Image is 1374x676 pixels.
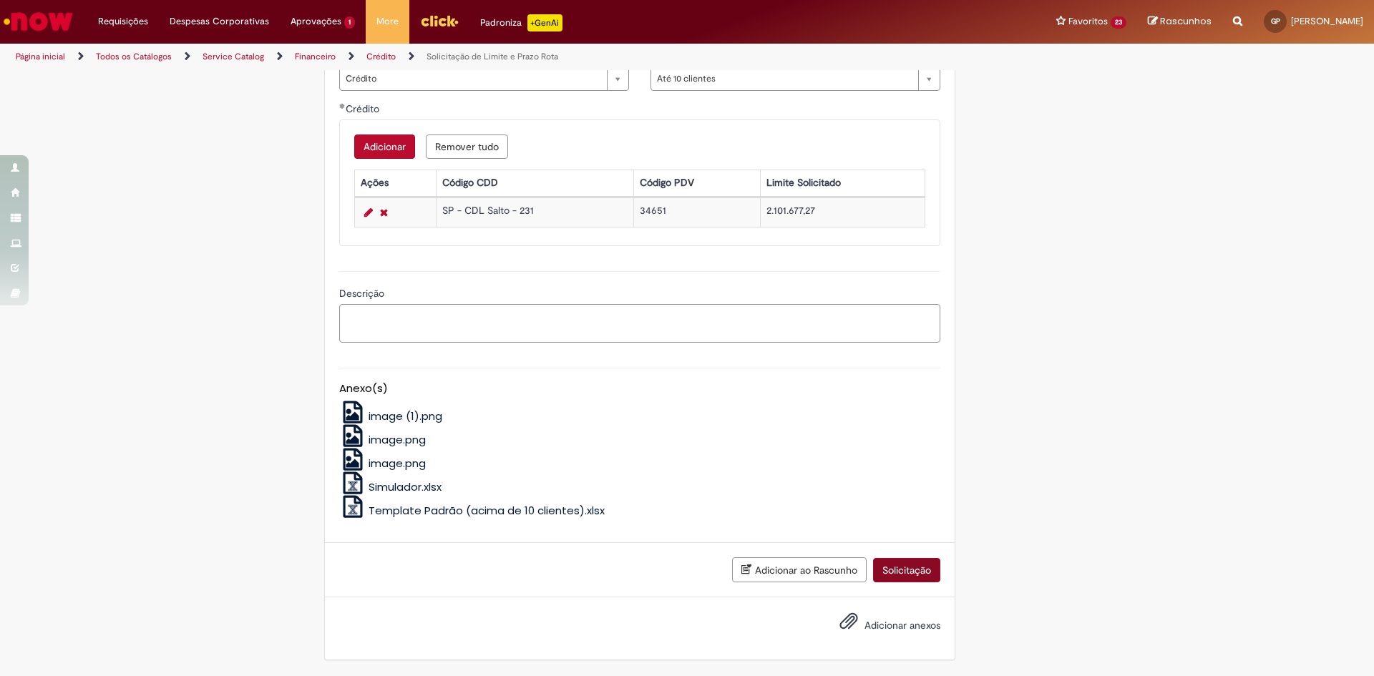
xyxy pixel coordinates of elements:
button: Adicionar anexos [836,608,862,641]
td: 2.101.677,27 [760,197,925,227]
h5: Anexo(s) [339,383,940,395]
a: image (1).png [339,408,443,423]
a: Rascunhos [1148,15,1212,29]
span: Despesas Corporativas [170,14,269,29]
button: Remove all rows for Crédito [426,134,508,159]
span: Simulador.xlsx [369,479,442,494]
td: SP - CDL Salto - 231 [437,197,634,227]
th: Limite Solicitado [760,170,925,196]
th: Código CDD [437,170,634,196]
span: Aprovações [291,14,341,29]
p: +GenAi [527,14,562,31]
a: Todos os Catálogos [96,51,172,62]
span: Crédito [346,67,600,90]
th: Código PDV [633,170,760,196]
td: 34651 [633,197,760,227]
a: Simulador.xlsx [339,479,442,494]
span: image (1).png [369,408,442,423]
a: Solicitação de Limite e Prazo Rota [427,51,558,62]
div: Padroniza [480,14,562,31]
a: Página inicial [16,51,65,62]
span: Descrição [339,287,387,300]
span: Adicionar anexos [864,619,940,632]
ul: Trilhas de página [11,44,905,70]
img: ServiceNow [1,7,75,36]
span: Obrigatório Preenchido [339,103,346,109]
textarea: Descrição [339,304,940,343]
span: More [376,14,399,29]
a: Crédito [366,51,396,62]
a: Remover linha 1 [376,204,391,221]
span: Rascunhos [1160,14,1212,28]
span: Requisições [98,14,148,29]
span: Favoritos [1068,14,1108,29]
span: [PERSON_NAME] [1291,15,1363,27]
a: Service Catalog [203,51,264,62]
button: Adicionar ao Rascunho [732,557,867,582]
a: image.png [339,456,427,471]
a: Editar Linha 1 [361,204,376,221]
a: Financeiro [295,51,336,62]
span: Até 10 clientes [657,67,911,90]
button: Solicitação [873,558,940,582]
span: 23 [1111,16,1126,29]
span: 1 [344,16,355,29]
th: Ações [354,170,436,196]
span: GP [1271,16,1280,26]
img: click_logo_yellow_360x200.png [420,10,459,31]
span: Crédito [346,102,382,115]
button: Add a row for Crédito [354,134,415,159]
span: image.png [369,456,426,471]
span: Template Padrão (acima de 10 clientes).xlsx [369,503,605,518]
a: image.png [339,432,427,447]
span: image.png [369,432,426,447]
a: Template Padrão (acima de 10 clientes).xlsx [339,503,605,518]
